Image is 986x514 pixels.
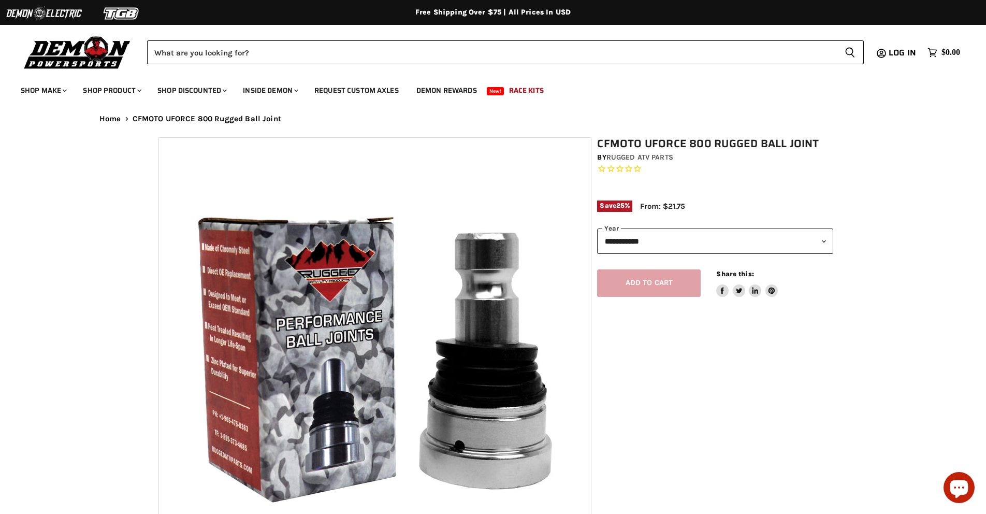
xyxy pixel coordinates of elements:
a: Log in [884,48,922,58]
span: Rated 0.0 out of 5 stars 0 reviews [597,164,833,175]
a: Shop Product [75,80,148,101]
h1: CFMOTO UFORCE 800 Rugged Ball Joint [597,137,833,150]
span: Log in [889,46,916,59]
select: year [597,229,833,254]
span: New! [487,87,504,95]
a: $0.00 [922,45,965,60]
a: Request Custom Axles [307,80,407,101]
input: Search [147,40,836,64]
a: Demon Rewards [409,80,485,101]
div: by [597,152,833,163]
aside: Share this: [716,269,778,297]
span: CFMOTO UFORCE 800 Rugged Ball Joint [133,115,281,123]
span: Share this: [716,270,753,278]
ul: Main menu [13,76,958,101]
a: Inside Demon [235,80,304,101]
a: Shop Discounted [150,80,233,101]
a: Home [99,115,121,123]
form: Product [147,40,864,64]
span: $0.00 [941,48,960,58]
a: Race Kits [501,80,552,101]
a: Shop Make [13,80,73,101]
inbox-online-store-chat: Shopify online store chat [940,472,978,506]
img: TGB Logo 2 [83,4,161,23]
div: Free Shipping Over $75 | All Prices In USD [79,8,907,17]
button: Search [836,40,864,64]
img: Demon Powersports [21,34,134,70]
nav: Breadcrumbs [79,115,907,123]
span: 25 [616,202,625,209]
span: From: $21.75 [640,202,685,211]
span: Save % [597,201,632,212]
img: Demon Electric Logo 2 [5,4,83,23]
a: Rugged ATV Parts [606,153,673,162]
